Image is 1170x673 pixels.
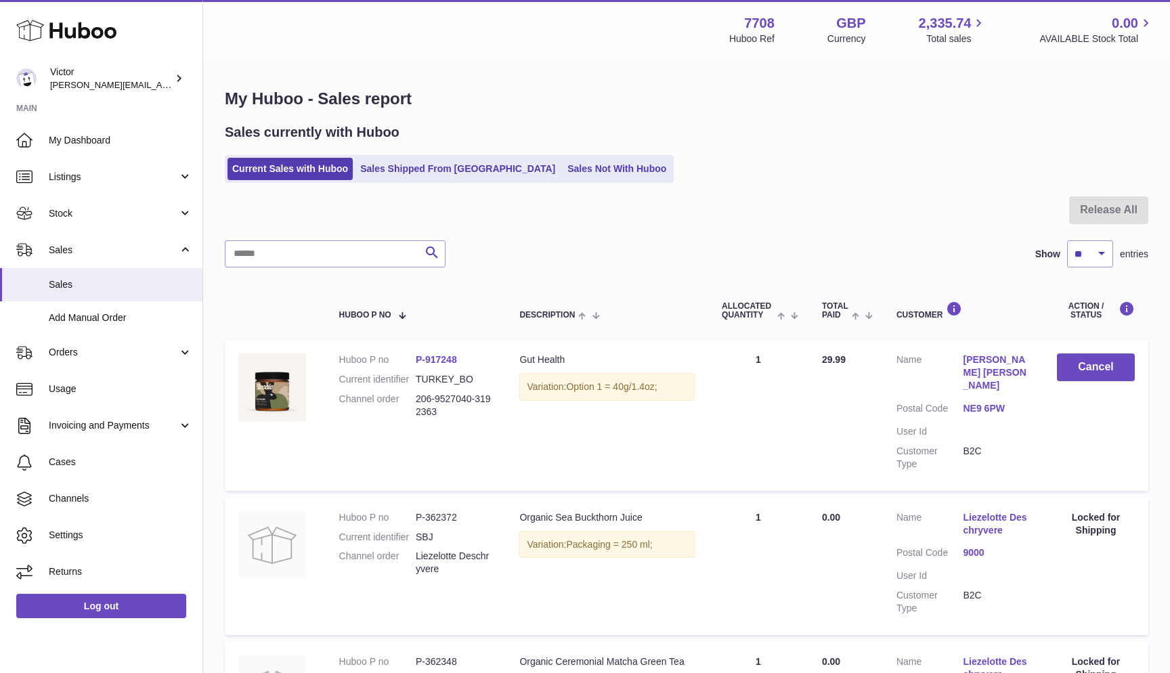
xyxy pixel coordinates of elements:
h1: My Huboo - Sales report [225,88,1148,110]
dt: Current identifier [339,373,416,386]
dt: Huboo P no [339,655,416,668]
a: Current Sales with Huboo [227,158,353,180]
img: TURKEY_246244238.jpg [238,353,306,421]
dd: SBJ [416,531,492,544]
a: 0.00 AVAILABLE Stock Total [1039,14,1154,45]
a: P-917248 [416,354,457,365]
dd: B2C [963,445,1031,471]
dt: User Id [896,425,963,438]
dd: Liezelotte Deschryvere [416,550,492,576]
span: ALLOCATED Quantity [722,302,774,320]
a: NE9 6PW [963,402,1031,415]
dt: Huboo P no [339,353,416,366]
a: 2,335.74 Total sales [919,14,987,45]
span: Usage [49,383,192,395]
td: 1 [708,340,808,490]
span: Option 1 = 40g/1.4oz; [566,381,657,392]
dd: B2C [963,589,1031,615]
span: 0.00 [1112,14,1138,32]
div: Organic Ceremonial Matcha Green Tea [519,655,695,668]
label: Show [1035,248,1060,261]
span: Invoicing and Payments [49,419,178,432]
span: Orders [49,346,178,359]
span: Packaging = 250 ml; [566,539,652,550]
dt: Channel order [339,393,416,418]
dt: Channel order [339,550,416,576]
span: Listings [49,171,178,183]
td: 1 [708,498,808,635]
span: [PERSON_NAME][EMAIL_ADDRESS][DOMAIN_NAME] [50,79,272,90]
dt: Name [896,511,963,540]
span: Cases [49,456,192,469]
span: Settings [49,529,192,542]
span: Sales [49,244,178,257]
dd: TURKEY_BO [416,373,492,386]
span: Total sales [926,32,987,45]
dt: Customer Type [896,445,963,471]
dt: Name [896,353,963,395]
dt: Customer Type [896,589,963,615]
a: [PERSON_NAME] [PERSON_NAME] [963,353,1031,392]
span: Total paid [822,302,848,320]
div: Organic Sea Buckthorn Juice [519,511,695,524]
dt: Huboo P no [339,511,416,524]
span: 0.00 [822,656,840,667]
div: Customer [896,301,1030,320]
div: Variation: [519,373,695,401]
dt: Postal Code [896,546,963,563]
dt: Postal Code [896,402,963,418]
span: AVAILABLE Stock Total [1039,32,1154,45]
div: Action / Status [1057,301,1135,320]
a: Liezelotte Deschryvere [963,511,1031,537]
a: Sales Not With Huboo [563,158,671,180]
span: entries [1120,248,1148,261]
div: Gut Health [519,353,695,366]
div: Huboo Ref [729,32,775,45]
dd: 206-9527040-3192363 [416,393,492,418]
span: Huboo P no [339,311,391,320]
a: Sales Shipped From [GEOGRAPHIC_DATA] [355,158,560,180]
div: Currency [827,32,866,45]
span: My Dashboard [49,134,192,147]
dt: User Id [896,569,963,582]
strong: GBP [836,14,865,32]
span: Sales [49,278,192,291]
h2: Sales currently with Huboo [225,123,399,142]
span: Channels [49,492,192,505]
div: Victor [50,66,172,91]
span: 2,335.74 [919,14,972,32]
span: Add Manual Order [49,311,192,324]
span: 0.00 [822,512,840,523]
dd: P-362348 [416,655,492,668]
a: 9000 [963,546,1031,559]
img: victor@erbology.co [16,68,37,89]
dd: P-362372 [416,511,492,524]
button: Cancel [1057,353,1135,381]
strong: 7708 [744,14,775,32]
a: Log out [16,594,186,618]
img: no-photo.jpg [238,511,306,579]
div: Variation: [519,531,695,559]
div: Locked for Shipping [1057,511,1135,537]
span: 29.99 [822,354,846,365]
dt: Current identifier [339,531,416,544]
span: Returns [49,565,192,578]
span: Description [519,311,575,320]
span: Stock [49,207,178,220]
